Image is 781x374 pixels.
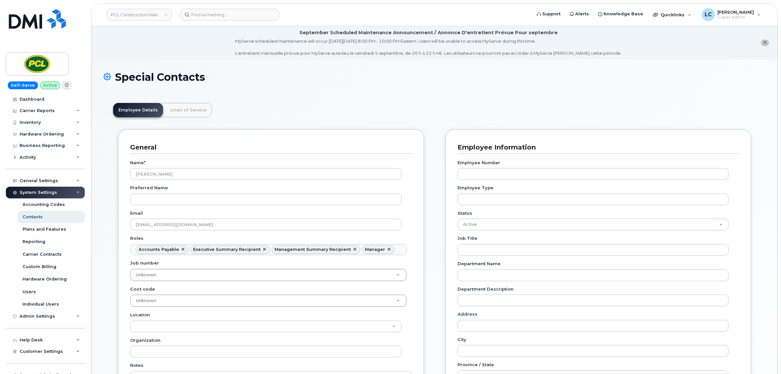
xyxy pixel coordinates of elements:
label: Employee Number [458,160,500,166]
h3: Employee Information [458,143,734,152]
label: Department Description [458,286,514,292]
label: Province / State [458,362,494,368]
label: Organization [130,337,160,343]
label: Employee Type [458,185,493,191]
span: Unknown [136,272,156,277]
div: Accounts Payable [139,247,179,252]
label: Cost code [130,286,155,292]
label: Notes [130,362,143,368]
abbr: required [144,160,145,165]
label: Preferred Name [130,185,168,191]
div: Manager [365,247,385,252]
div: Management Summary Recipient [275,247,351,252]
label: Name [130,160,145,166]
label: Address [458,311,477,317]
div: MyServe scheduled maintenance will occur [DATE][DATE] 8:00 PM - 10:00 PM Eastern. Users will be u... [235,38,622,56]
a: Unknown [130,269,406,281]
h3: General [130,143,407,152]
a: Unknown [130,295,406,307]
div: Executive Summary Recipient [193,247,261,252]
span: Unknown [136,298,156,303]
label: Roles [130,235,143,241]
label: Status [458,210,472,216]
a: Employee Details [113,103,163,117]
label: Location [130,312,150,318]
label: Job number [130,260,159,266]
div: September Scheduled Maintenance Announcement / Annonce D'entretient Prévue Pour septembre [299,29,558,36]
label: Email [130,210,143,216]
label: Job Title [458,235,477,241]
a: Lines of Service [165,103,212,117]
button: close notification [761,39,769,46]
label: Department Name [458,261,501,267]
label: City [458,337,466,343]
h1: Special Contacts [103,71,766,83]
